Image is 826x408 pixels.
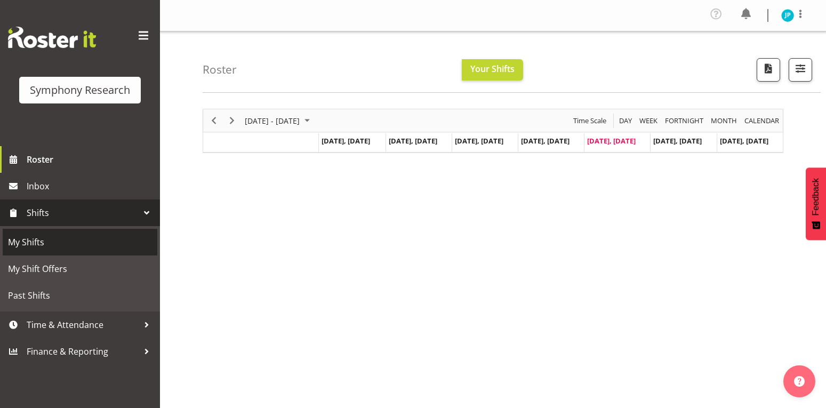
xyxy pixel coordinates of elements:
[720,136,768,146] span: [DATE], [DATE]
[572,114,607,127] span: Time Scale
[638,114,659,127] span: Week
[8,287,152,303] span: Past Shifts
[3,255,157,282] a: My Shift Offers
[27,205,139,221] span: Shifts
[223,109,241,132] div: Next
[470,63,515,75] span: Your Shifts
[3,282,157,309] a: Past Shifts
[653,136,702,146] span: [DATE], [DATE]
[806,167,826,240] button: Feedback - Show survey
[8,27,96,48] img: Rosterit website logo
[811,178,821,215] span: Feedback
[743,114,781,127] button: Month
[757,58,780,82] button: Download a PDF of the roster according to the set date range.
[781,9,794,22] img: jake-pringle11873.jpg
[709,114,739,127] button: Timeline Month
[3,229,157,255] a: My Shifts
[8,234,152,250] span: My Shifts
[225,114,239,127] button: Next
[455,136,503,146] span: [DATE], [DATE]
[462,59,523,81] button: Your Shifts
[587,136,636,146] span: [DATE], [DATE]
[743,114,780,127] span: calendar
[389,136,437,146] span: [DATE], [DATE]
[27,343,139,359] span: Finance & Reporting
[521,136,570,146] span: [DATE], [DATE]
[794,376,805,387] img: help-xxl-2.png
[27,178,155,194] span: Inbox
[638,114,660,127] button: Timeline Week
[244,114,301,127] span: [DATE] - [DATE]
[663,114,705,127] button: Fortnight
[203,109,783,153] div: Timeline Week of August 29, 2025
[27,151,155,167] span: Roster
[207,114,221,127] button: Previous
[203,63,237,76] h4: Roster
[618,114,634,127] button: Timeline Day
[322,136,370,146] span: [DATE], [DATE]
[205,109,223,132] div: Previous
[30,82,130,98] div: Symphony Research
[789,58,812,82] button: Filter Shifts
[243,114,315,127] button: August 25 - 31, 2025
[27,317,139,333] span: Time & Attendance
[664,114,704,127] span: Fortnight
[8,261,152,277] span: My Shift Offers
[710,114,738,127] span: Month
[618,114,633,127] span: Day
[572,114,608,127] button: Time Scale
